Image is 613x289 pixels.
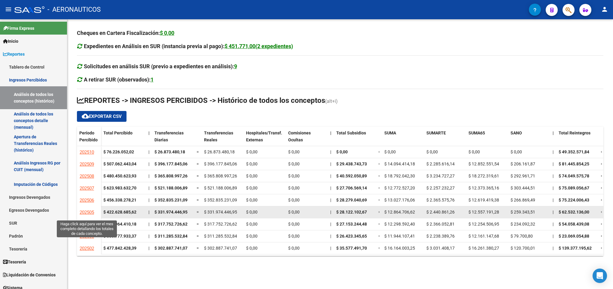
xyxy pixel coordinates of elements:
span: = [601,174,603,178]
strong: $ 623.983.632,70 [103,186,136,190]
strong: $ 456.338.278,21 [103,198,136,202]
span: $ 49.352.571,84 [559,149,589,154]
span: $ 12.298.592,40 [384,222,415,226]
span: $ 0,00 [246,234,258,238]
span: = [197,198,199,202]
span: $ 0,00 [288,246,300,251]
span: $ 311.285.532,84 [204,234,237,238]
span: 202502 [80,246,94,251]
span: $ 12.254.506,95 [468,222,499,226]
span: = [378,210,381,214]
span: 202507 [80,186,94,191]
span: REPORTES -> INGRESOS PERCIBIDOS -> Histórico de todos los conceptos [77,96,325,105]
span: $ 0,00 [246,149,258,154]
span: Firma Express [3,25,34,32]
strong: $ 477.842.428,39 [103,246,136,251]
span: $ 139.377.195,62 [559,246,592,251]
span: 202510 [80,149,94,155]
span: $ 0,00 [511,149,522,154]
span: Tesorería [3,259,26,265]
datatable-header-cell: Transferencias Diarias [152,127,194,152]
span: Período Percibido [79,131,98,142]
datatable-header-cell: | [328,127,334,152]
span: | [553,234,554,238]
span: $ 40.592.050,89 [336,174,367,178]
datatable-header-cell: SANO [508,127,550,152]
div: $ 451.771,00(2 expedientes) [224,42,293,51]
span: | [553,149,554,154]
span: | [330,198,331,202]
span: $ 12.619.419,38 [468,198,499,202]
span: $ 234.092,32 [511,222,535,226]
span: $ 303.444,51 [511,186,535,190]
span: $ 12.864.706,62 [384,210,415,214]
span: = [378,198,381,202]
strong: $ 398.964.410,18 [103,222,136,226]
span: 202506 [80,198,94,203]
span: | [330,222,331,226]
span: = [601,210,603,214]
span: $ 0,00 [288,161,300,166]
span: $ 81.445.854,25 [559,161,589,166]
span: $ 0,00 [246,186,258,190]
span: $ 27.706.569,14 [336,186,367,190]
span: $ 2.257.232,27 [426,186,455,190]
span: $ 0,00 [246,210,258,214]
span: = [378,186,381,190]
span: | [330,186,331,190]
datatable-header-cell: SUMARTE [424,127,466,152]
span: Total Subsidios [336,131,366,135]
span: $ 11.944.107,41 [384,234,415,238]
span: $ 0,00 [246,222,258,226]
span: Transferencias Diarias [154,131,184,142]
span: $ 521.188.006,89 [154,186,188,190]
span: $ 13.027.176,06 [384,198,415,202]
span: = [378,161,381,166]
span: SUMA65 [468,131,485,135]
div: 1 [151,75,154,84]
span: | [148,174,149,178]
span: | [330,174,331,178]
span: $ 29.438.743,73 [336,161,367,166]
span: $ 311.285.532,84 [154,234,188,238]
span: $ 206.161,87 [511,161,535,166]
span: = [601,234,603,238]
span: = [197,210,199,214]
span: = [601,246,603,251]
span: $ 26.873.480,18 [204,149,235,154]
span: $ 302.887.741,07 [154,246,188,251]
span: | [553,131,554,135]
span: | [148,161,149,166]
span: Total Percibido [103,131,133,135]
span: | [330,149,331,154]
span: = [601,161,603,166]
span: $ 12.852.551,54 [468,161,499,166]
span: Exportar CSV [82,114,122,119]
span: | [330,161,331,166]
span: $ 317.752.726,62 [204,222,237,226]
strong: $ 76.226.052,02 [103,149,134,154]
span: $ 0,00 [288,174,300,178]
span: | [148,210,149,214]
span: $ 0,00 [288,149,300,154]
span: - AERONAUTICOS [47,3,101,16]
span: = [197,246,199,251]
span: | [553,161,554,166]
datatable-header-cell: | [550,127,556,152]
mat-icon: person [601,6,608,13]
span: = [378,234,381,238]
span: $ 0,00 [288,234,300,238]
span: $ 2.440.861,26 [426,210,455,214]
span: | [148,149,149,154]
span: $ 331.974.446,95 [204,210,237,214]
span: $ 18.272.319,61 [468,174,499,178]
span: $ 120.700,01 [511,246,535,251]
span: $ 365.808.997,26 [204,174,237,178]
span: $ 28.122.102,67 [336,210,367,214]
span: $ 365.808.997,26 [154,174,188,178]
span: $ 79.700,80 [511,234,533,238]
span: Total Reintegros [559,131,590,135]
span: $ 54.058.439,08 [559,222,589,226]
span: $ 0,00 [468,149,480,154]
div: 9 [234,62,237,71]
